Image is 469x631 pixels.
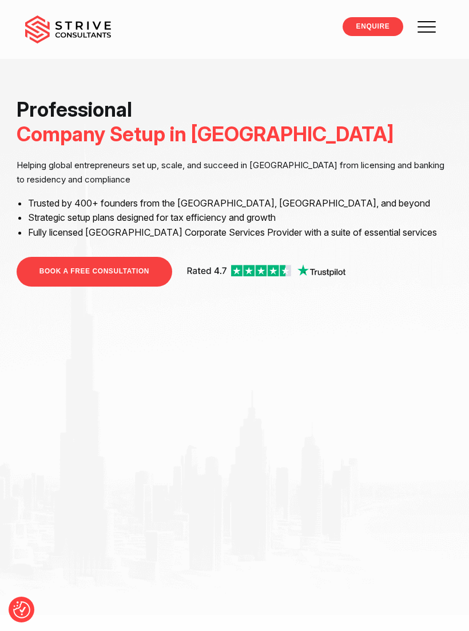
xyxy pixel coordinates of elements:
[17,257,172,286] a: BOOK A FREE CONSULTATION
[17,309,453,555] iframe: <br />
[13,601,30,618] img: Revisit consent button
[25,15,111,44] img: main-logo.svg
[17,122,394,146] span: Company Setup in [GEOGRAPHIC_DATA]
[17,158,453,187] p: Helping global entrepreneurs set up, scale, and succeed in [GEOGRAPHIC_DATA] from licensing and b...
[28,225,453,240] li: Fully licensed [GEOGRAPHIC_DATA] Corporate Services Provider with a suite of essential services
[17,97,453,147] h1: Professional
[28,211,453,225] li: Strategic setup plans designed for tax efficiency and growth
[343,17,404,36] a: ENQUIRE
[13,601,30,618] button: Consent Preferences
[28,196,453,211] li: Trusted by 400+ founders from the [GEOGRAPHIC_DATA], [GEOGRAPHIC_DATA], and beyond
